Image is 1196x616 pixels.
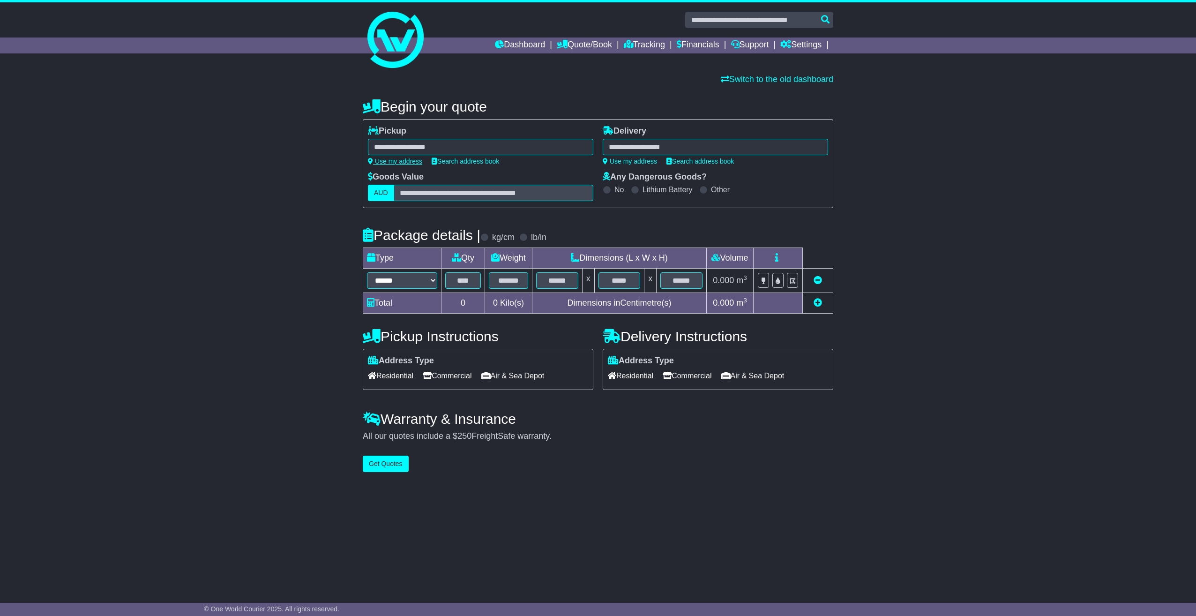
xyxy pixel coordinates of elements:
td: x [644,269,657,293]
h4: Warranty & Insurance [363,411,833,427]
a: Search address book [432,158,499,165]
span: m [736,276,747,285]
label: No [614,185,624,194]
td: Total [363,293,441,314]
td: Volume [706,248,753,269]
a: Use my address [368,158,422,165]
span: 0 [493,298,498,308]
div: All our quotes include a $ FreightSafe warranty. [363,431,833,442]
button: Get Quotes [363,456,409,472]
span: © One World Courier 2025. All rights reserved. [204,605,339,613]
h4: Delivery Instructions [603,329,833,344]
span: Air & Sea Depot [721,368,785,383]
label: Any Dangerous Goods? [603,172,707,182]
a: Settings [780,38,822,53]
span: Residential [608,368,653,383]
label: Address Type [368,356,434,366]
span: Commercial [423,368,471,383]
td: 0 [441,293,485,314]
label: Delivery [603,126,646,136]
h4: Package details | [363,227,480,243]
a: Financials [677,38,719,53]
a: Support [731,38,769,53]
a: Search address book [666,158,734,165]
label: AUD [368,185,394,201]
td: Dimensions (L x W x H) [532,248,706,269]
label: Goods Value [368,172,424,182]
a: Tracking [624,38,665,53]
td: Weight [485,248,532,269]
td: Type [363,248,441,269]
span: 250 [457,431,471,441]
sup: 3 [743,274,747,281]
a: Quote/Book [557,38,612,53]
label: Pickup [368,126,406,136]
td: Dimensions in Centimetre(s) [532,293,706,314]
h4: Pickup Instructions [363,329,593,344]
label: lb/in [531,233,546,243]
label: kg/cm [492,233,515,243]
td: Qty [441,248,485,269]
span: 0.000 [713,276,734,285]
label: Other [711,185,730,194]
a: Use my address [603,158,657,165]
a: Add new item [814,298,822,308]
label: Lithium Battery [643,185,693,194]
span: m [736,298,747,308]
sup: 3 [743,297,747,304]
a: Switch to the old dashboard [721,75,833,84]
h4: Begin your quote [363,99,833,114]
span: Residential [368,368,413,383]
a: Dashboard [495,38,545,53]
span: 0.000 [713,298,734,308]
td: Kilo(s) [485,293,532,314]
span: Air & Sea Depot [481,368,545,383]
span: Commercial [663,368,711,383]
a: Remove this item [814,276,822,285]
label: Address Type [608,356,674,366]
td: x [582,269,594,293]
